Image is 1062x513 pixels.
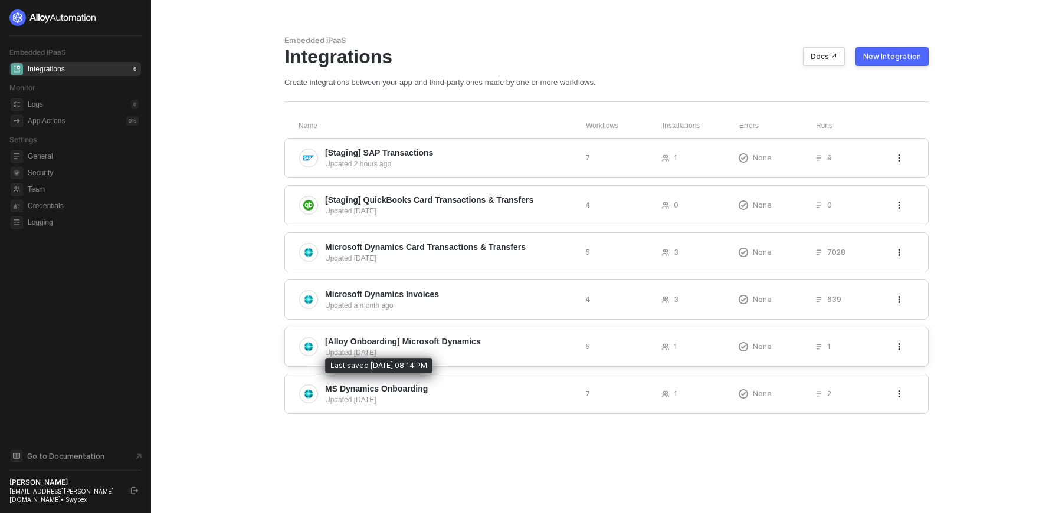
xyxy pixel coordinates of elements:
div: Updated [DATE] [325,394,576,405]
span: icon-threedots [896,202,903,209]
span: icon-threedots [896,154,903,162]
div: Last saved [DATE] 08:14 PM [325,358,432,373]
div: Updated [DATE] [325,253,576,264]
span: None [753,200,772,210]
img: integration-icon [303,153,314,163]
span: icon-list [815,202,822,209]
span: security [11,167,23,179]
span: 5 [585,341,590,351]
span: Security [28,166,139,180]
span: logging [11,216,23,229]
div: New Integration [863,52,921,61]
span: 4 [585,200,591,210]
div: Updated 2 hours ago [325,159,576,169]
span: documentation [11,450,22,462]
span: icon-users [662,154,669,162]
span: 1 [674,341,677,351]
span: icon-exclamation [739,153,748,163]
div: Integrations [284,45,929,68]
div: Installations [663,121,739,131]
img: integration-icon [303,294,314,305]
span: [Staging] QuickBooks Card Transactions & Transfers [325,194,533,206]
span: icon-users [662,249,669,256]
span: icon-exclamation [739,295,748,304]
span: 7 [585,153,590,163]
div: App Actions [28,116,65,126]
div: Updated [DATE] [325,347,576,358]
span: Settings [9,135,37,144]
span: icon-exclamation [739,342,748,351]
div: Logs [28,100,43,110]
span: icon-users [662,343,669,350]
span: icon-logs [11,98,23,111]
span: None [753,294,772,304]
div: Name [299,121,586,131]
span: 0 [674,200,678,210]
span: 1 [827,341,831,351]
span: logout [131,487,138,494]
span: 7 [585,389,590,399]
span: icon-app-actions [11,115,23,127]
span: 639 [827,294,841,304]
span: icon-users [662,296,669,303]
span: 5 [585,247,590,257]
span: team [11,183,23,196]
img: integration-icon [303,247,314,258]
button: Docs ↗ [803,47,845,66]
div: Updated a month ago [325,300,576,311]
div: 0 % [126,116,139,126]
div: Docs ↗ [811,52,837,61]
span: icon-list [815,296,822,303]
div: [EMAIL_ADDRESS][PERSON_NAME][DOMAIN_NAME] • Swypex [9,487,120,504]
span: icon-list [815,343,822,350]
span: icon-threedots [896,390,903,397]
span: document-arrow [133,450,145,462]
div: Workflows [586,121,663,131]
span: [Staging] SAP Transactions [325,147,433,159]
span: icon-exclamation [739,248,748,257]
img: integration-icon [303,341,314,352]
span: 3 [674,294,678,304]
img: integration-icon [303,389,314,399]
div: Runs [816,121,897,131]
span: icon-exclamation [739,389,748,399]
span: icon-list [815,154,822,162]
span: None [753,341,772,351]
img: logo [9,9,97,26]
div: Errors [739,121,816,131]
span: 9 [827,153,832,163]
span: Team [28,182,139,196]
img: integration-icon [303,200,314,211]
span: Go to Documentation [27,451,104,461]
span: [Alloy Onboarding] Microsoft Dynamics [325,336,481,347]
span: icon-list [815,249,822,256]
span: credentials [11,200,23,212]
span: icon-threedots [896,343,903,350]
span: Monitor [9,83,35,92]
a: logo [9,9,141,26]
button: New Integration [855,47,929,66]
div: [PERSON_NAME] [9,478,120,487]
span: 7028 [827,247,845,257]
span: icon-list [815,390,822,397]
div: 0 [131,100,139,109]
div: Updated [DATE] [325,206,576,216]
span: 4 [585,294,591,304]
span: 1 [674,153,677,163]
span: 2 [827,389,831,399]
span: MS Dynamics Onboarding [325,383,428,394]
div: Embedded iPaaS [284,35,929,45]
span: Embedded iPaaS [9,48,66,57]
span: None [753,247,772,257]
span: Credentials [28,199,139,213]
span: icon-threedots [896,249,903,256]
span: General [28,149,139,163]
span: icon-users [662,202,669,209]
span: 3 [674,247,678,257]
div: Integrations [28,64,65,74]
span: Logging [28,215,139,229]
span: Microsoft Dynamics Card Transactions & Transfers [325,241,526,253]
a: Knowledge Base [9,449,142,463]
span: general [11,150,23,163]
span: integrations [11,63,23,75]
